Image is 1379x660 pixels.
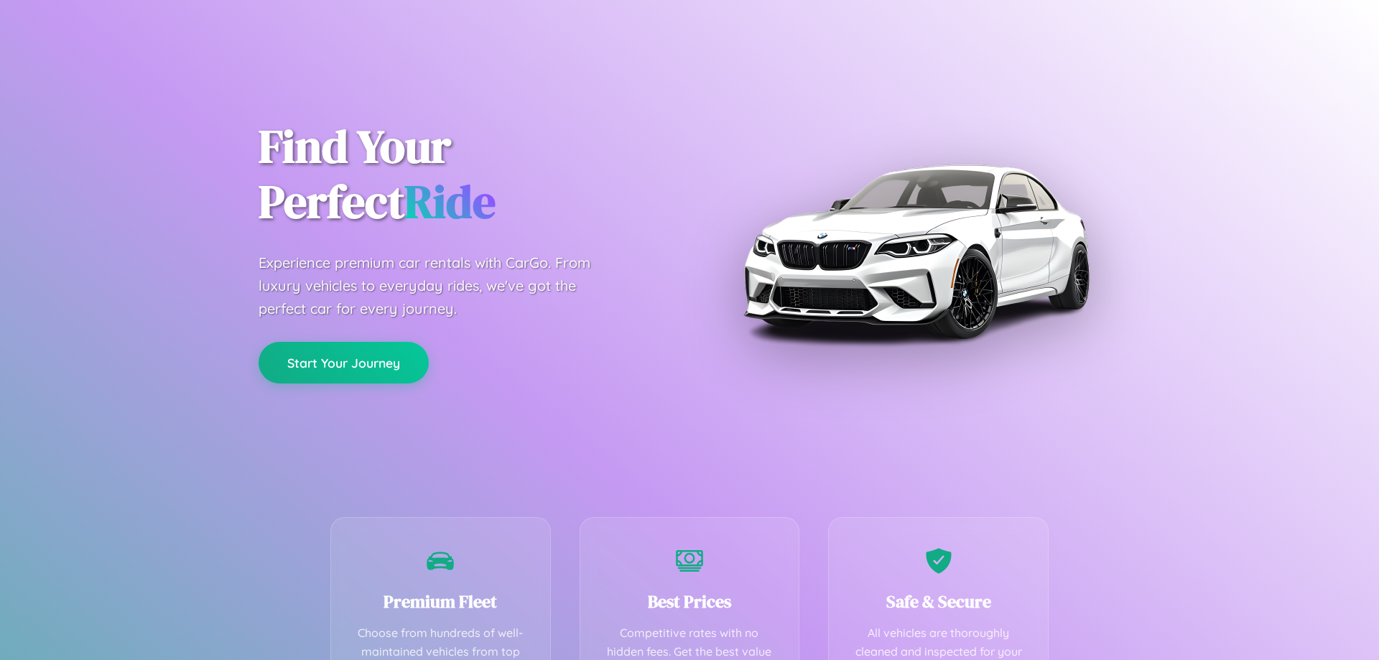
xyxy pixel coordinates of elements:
[850,590,1026,613] h3: Safe & Secure
[353,590,529,613] h3: Premium Fleet
[259,342,429,384] button: Start Your Journey
[259,251,618,320] p: Experience premium car rentals with CarGo. From luxury vehicles to everyday rides, we've got the ...
[404,170,496,233] span: Ride
[259,119,668,230] h1: Find Your Perfect
[736,72,1095,431] img: Premium BMW car rental vehicle
[602,590,778,613] h3: Best Prices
